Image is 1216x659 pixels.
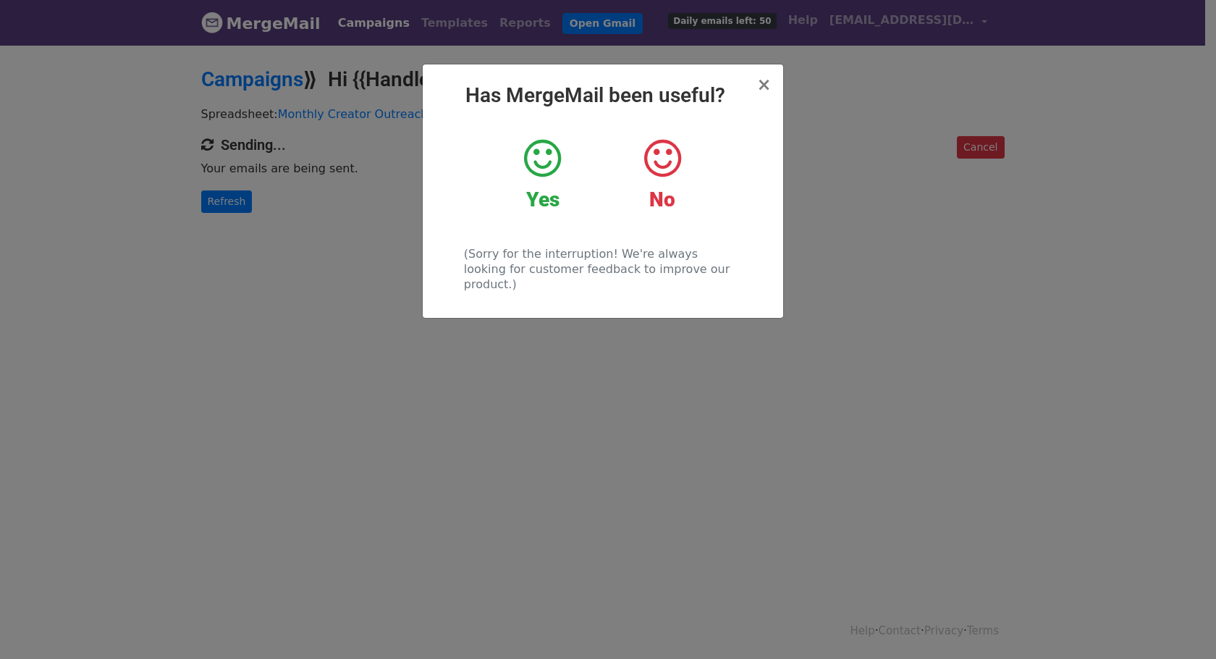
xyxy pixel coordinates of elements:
span: × [756,75,771,95]
h2: Has MergeMail been useful? [434,83,772,108]
button: Close [756,76,771,93]
a: No [613,137,711,212]
strong: Yes [526,188,560,211]
strong: No [649,188,675,211]
a: Yes [494,137,591,212]
p: (Sorry for the interruption! We're always looking for customer feedback to improve our product.) [464,246,741,292]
